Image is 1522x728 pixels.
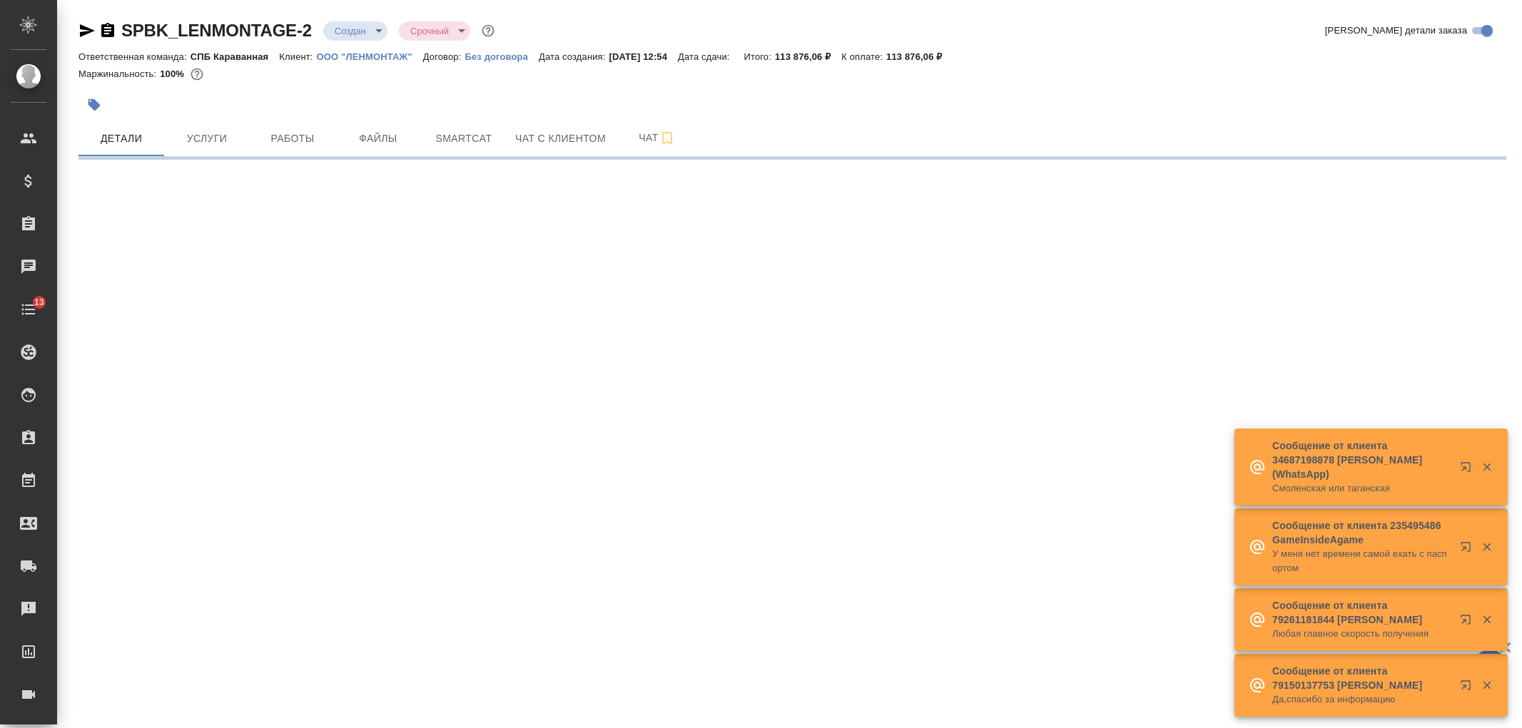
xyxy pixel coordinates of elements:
[1272,692,1451,707] p: Да,спасибо за информацию
[121,21,312,40] a: SPBK_LENMONTAGE-2
[399,21,470,41] div: Создан
[775,51,841,62] p: 113 876,06 ₽
[1472,679,1501,692] button: Закрыть
[515,130,606,148] span: Чат с клиентом
[317,51,423,62] p: ООО "ЛЕНМОНТАЖ"
[99,22,116,39] button: Скопировать ссылку
[1451,605,1486,640] button: Открыть в новой вкладке
[1272,598,1451,627] p: Сообщение от клиента 79261181844 [PERSON_NAME]
[678,51,733,62] p: Дата сдачи:
[78,51,191,62] p: Ответственная команда:
[1472,613,1501,626] button: Закрыть
[1272,547,1451,575] p: У меня нет времени самой ехать с паспортом
[1325,24,1467,38] span: [PERSON_NAME] детали заказа
[1272,518,1451,547] p: Сообщение от клиента 235495486 GameInsideAgame
[465,51,539,62] p: Без договора
[191,51,280,62] p: СПБ Караванная
[1451,533,1486,567] button: Открыть в новой вкладке
[623,129,691,147] span: Чат
[1272,481,1451,496] p: Смоленская или таганская
[1451,453,1486,487] button: Открыть в новой вкладке
[78,89,110,121] button: Добавить тэг
[317,50,423,62] a: ООО "ЛЕНМОНТАЖ"
[323,21,387,41] div: Создан
[465,50,539,62] a: Без договора
[744,51,775,62] p: Итого:
[609,51,678,62] p: [DATE] 12:54
[258,130,327,148] span: Работы
[87,130,156,148] span: Детали
[160,68,188,79] p: 100%
[1472,461,1501,473] button: Закрыть
[344,130,412,148] span: Файлы
[78,22,96,39] button: Скопировать ссылку для ЯМессенджера
[539,51,609,62] p: Дата создания:
[1472,540,1501,553] button: Закрыть
[330,25,370,37] button: Создан
[188,65,206,83] button: 0.00 RUB;
[1272,627,1451,641] p: Любая главное скорость получения
[430,130,498,148] span: Smartcat
[406,25,453,37] button: Срочный
[26,295,53,309] span: 13
[1451,671,1486,705] button: Открыть в новой вкладке
[4,292,54,327] a: 13
[841,51,886,62] p: К оплате:
[173,130,241,148] span: Услуги
[1272,439,1451,481] p: Сообщение от клиента 34687198878 [PERSON_NAME] (WhatsApp)
[78,68,160,79] p: Маржинальность:
[659,130,676,147] svg: Подписаться
[1272,664,1451,692] p: Сообщение от клиента 79150137753 [PERSON_NAME]
[479,21,497,40] button: Доп статусы указывают на важность/срочность заказа
[423,51,465,62] p: Договор:
[886,51,953,62] p: 113 876,06 ₽
[279,51,316,62] p: Клиент:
